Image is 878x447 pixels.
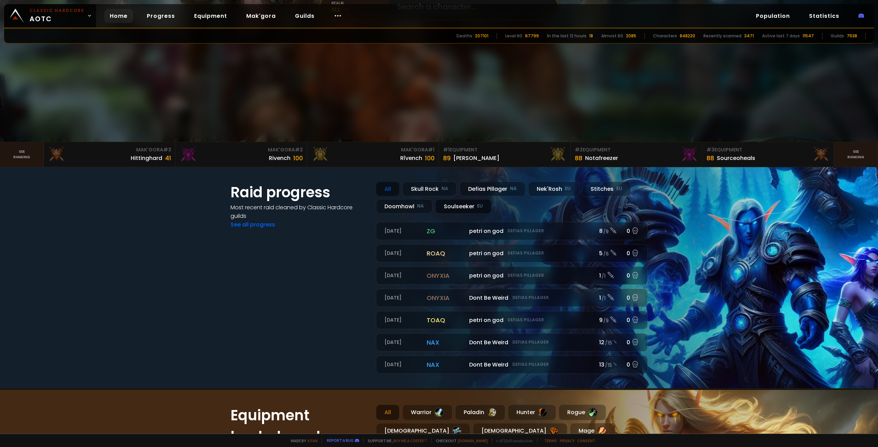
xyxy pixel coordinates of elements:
div: realm [331,0,389,5]
div: [PERSON_NAME] [453,154,499,162]
h4: Most recent raid cleaned by Classic Hardcore guilds [230,203,368,220]
div: Defias Pillager [460,182,525,196]
a: Consent [577,438,595,443]
span: # 2 [575,146,583,153]
a: [DATE]zgpetri on godDefias Pillager8 /90 [376,222,648,240]
div: 41 [165,153,171,163]
a: Privacy [560,438,574,443]
a: [DATE]naxDont Be WeirdDefias Pillager12 /150 [376,333,648,351]
a: Seeranking [834,142,878,167]
a: #2Equipment88Notafreezer [571,142,702,167]
a: #3Equipment88Sourceoheals [702,142,834,167]
div: In the last 12 hours [547,33,586,39]
div: Paladin [455,405,505,420]
h1: Raid progress [230,182,368,203]
div: Skull Rock [402,182,457,196]
div: 67799 [525,33,539,39]
a: Home [104,9,133,23]
div: Mak'Gora [311,146,435,153]
small: EU [565,185,571,192]
div: Almost 60 [601,33,623,39]
div: Doomhowl [376,199,432,214]
a: Equipment [189,9,233,23]
div: Rivench [269,154,290,162]
span: AOTC [29,8,84,24]
div: [DEMOGRAPHIC_DATA] [473,423,567,439]
div: Soulseeker [435,199,491,214]
a: [DATE]naxDont Be WeirdDefias Pillager13 /150 [376,356,648,374]
a: Population [750,9,795,23]
div: 3471 [744,33,754,39]
div: 11547 [803,33,814,39]
div: All [376,405,400,420]
span: Checkout [431,438,488,443]
div: Sourceoheals [717,154,755,162]
div: Mak'Gora [180,146,303,153]
div: 207101 [475,33,488,39]
div: Nek'Rosh [528,182,579,196]
div: Equipment [575,146,698,153]
div: Warrior [402,405,452,420]
div: Recently scanned [703,33,741,39]
div: Level 60 [505,33,522,39]
span: # 3 [707,146,714,153]
a: #1Equipment89[PERSON_NAME] [439,142,571,167]
div: 7538 [847,33,857,39]
a: Report a bug [327,438,354,443]
a: Terms [544,438,557,443]
div: [DEMOGRAPHIC_DATA] [376,423,470,439]
a: [DOMAIN_NAME] [458,438,488,443]
a: Statistics [804,9,845,23]
small: EU [616,185,622,192]
div: Active last 7 days [762,33,800,39]
a: Mak'Gora#3Hittinghard41 [44,142,176,167]
a: [DATE]onyxiapetri on godDefias Pillager1 /10 [376,266,648,285]
a: Guilds [289,9,320,23]
div: Mak'Gora [48,146,171,153]
div: 100 [293,153,303,163]
div: Notafreezer [585,154,618,162]
span: # 1 [443,146,450,153]
div: Equipment [707,146,830,153]
div: Characters [653,33,677,39]
div: 88 [707,153,714,163]
div: 89 [443,153,451,163]
span: Support me, [363,438,427,443]
a: Mak'gora [241,9,281,23]
div: 100 [425,153,435,163]
a: Progress [141,9,180,23]
a: Buy me a coffee [393,438,427,443]
div: Mage [570,423,615,439]
span: # 1 [428,146,435,153]
a: Mak'Gora#1Rîvench100 [307,142,439,167]
span: v. d752d5 - production [492,438,533,443]
a: Classic HardcoreAOTC [4,4,96,27]
small: EU [477,203,483,210]
small: NA [510,185,517,192]
div: Guilds [831,33,844,39]
div: Rîvench [400,154,422,162]
div: All [376,182,400,196]
a: Mak'Gora#2Rivench100 [176,142,307,167]
div: Hunter [508,405,556,420]
a: a fan [307,438,318,443]
small: Classic Hardcore [29,8,84,14]
div: 18 [589,33,593,39]
a: [DATE]toaqpetri on godDefias Pillager9 /90 [376,311,648,329]
div: 2085 [626,33,636,39]
small: NA [441,185,448,192]
div: 848220 [680,33,695,39]
div: Equipment [443,146,566,153]
a: [DATE]onyxiaDont Be WeirdDefias Pillager1 /10 [376,289,648,307]
a: See all progress [230,221,275,228]
div: 88 [575,153,582,163]
div: Deaths [456,33,472,39]
span: Made by [287,438,318,443]
div: Stitches [582,182,631,196]
div: Hittinghard [131,154,162,162]
span: # 2 [295,146,303,153]
div: Rogue [559,405,606,420]
a: [DATE]roaqpetri on godDefias Pillager5 /60 [376,244,648,262]
span: # 3 [163,146,171,153]
small: NA [417,203,424,210]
